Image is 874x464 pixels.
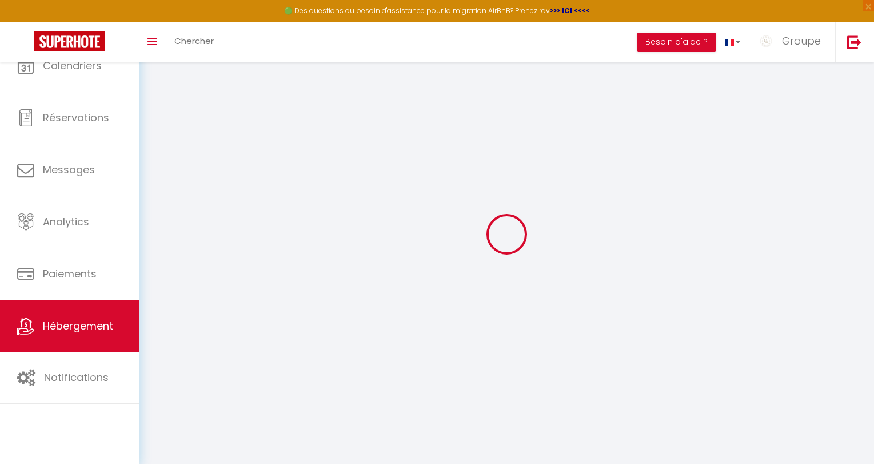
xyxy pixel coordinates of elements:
[43,110,109,125] span: Réservations
[847,35,861,49] img: logout
[550,6,590,15] a: >>> ICI <<<<
[782,34,821,48] span: Groupe
[166,22,222,62] a: Chercher
[43,267,97,281] span: Paiements
[44,370,109,384] span: Notifications
[43,58,102,73] span: Calendriers
[757,33,775,50] img: ...
[43,215,89,229] span: Analytics
[43,319,113,333] span: Hébergement
[749,22,835,62] a: ... Groupe
[34,31,105,51] img: Super Booking
[637,33,716,52] button: Besoin d'aide ?
[174,35,214,47] span: Chercher
[43,162,95,177] span: Messages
